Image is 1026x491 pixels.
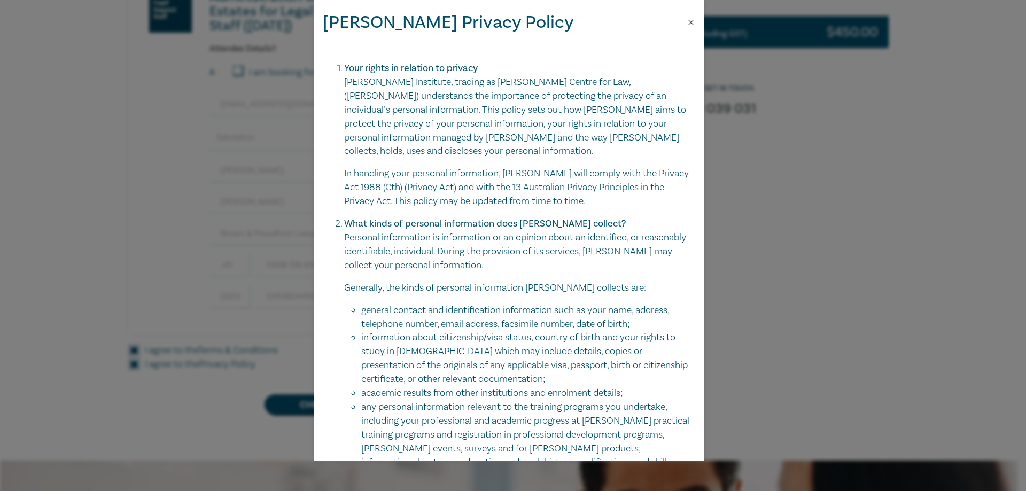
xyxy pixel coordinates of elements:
[344,217,626,230] strong: What kinds of personal information does [PERSON_NAME] collect?
[361,400,691,456] li: any personal information relevant to the training programs you undertake, including your professi...
[344,75,691,158] p: [PERSON_NAME] Institute, trading as [PERSON_NAME] Centre for Law, ([PERSON_NAME]) understands the...
[361,331,691,386] li: information about citizenship/visa status, country of birth and your rights to study in [DEMOGRAP...
[344,62,478,74] strong: Your rights in relation to privacy
[361,386,691,400] li: academic results from other institutions and enrolment details;
[344,231,691,272] p: Personal information is information or an opinion about an identified, or reasonably identifiable...
[344,281,691,295] p: Generally, the kinds of personal information [PERSON_NAME] collects are:
[323,9,574,36] h2: [PERSON_NAME] Privacy Policy
[344,167,691,208] p: In handling your personal information, [PERSON_NAME] will comply with the Privacy Act 1988 (Cth) ...
[686,18,696,27] button: Close
[361,303,691,331] li: general contact and identification information such as your name, address, telephone number, emai...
